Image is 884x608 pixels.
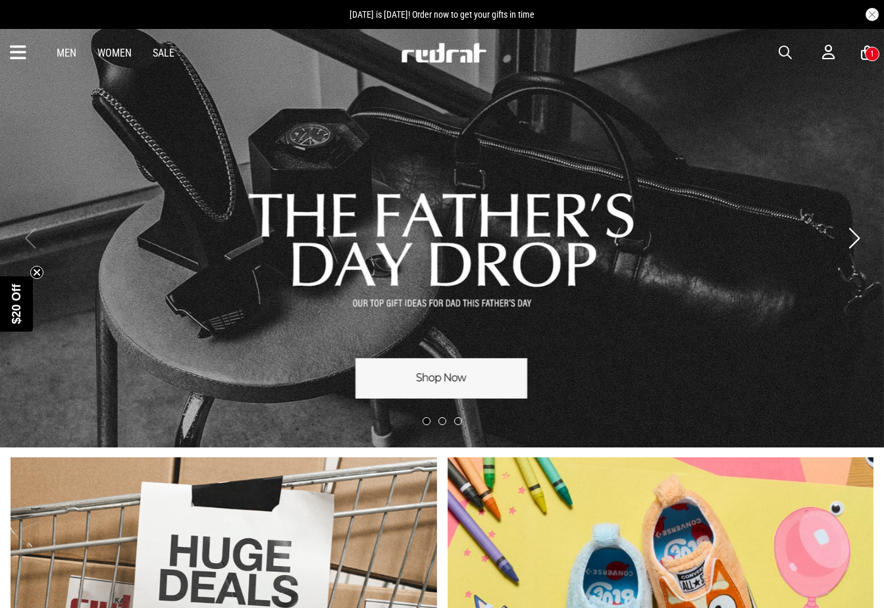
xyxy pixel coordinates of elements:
[21,224,39,253] button: Previous slide
[400,43,487,63] img: Redrat logo
[350,9,534,20] span: [DATE] is [DATE]! Order now to get your gifts in time
[870,49,874,59] div: 1
[57,47,76,59] a: Men
[30,266,43,279] button: Close teaser
[10,284,23,324] span: $20 Off
[97,47,132,59] a: Women
[153,47,174,59] a: Sale
[861,46,873,60] a: 1
[845,224,863,253] button: Next slide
